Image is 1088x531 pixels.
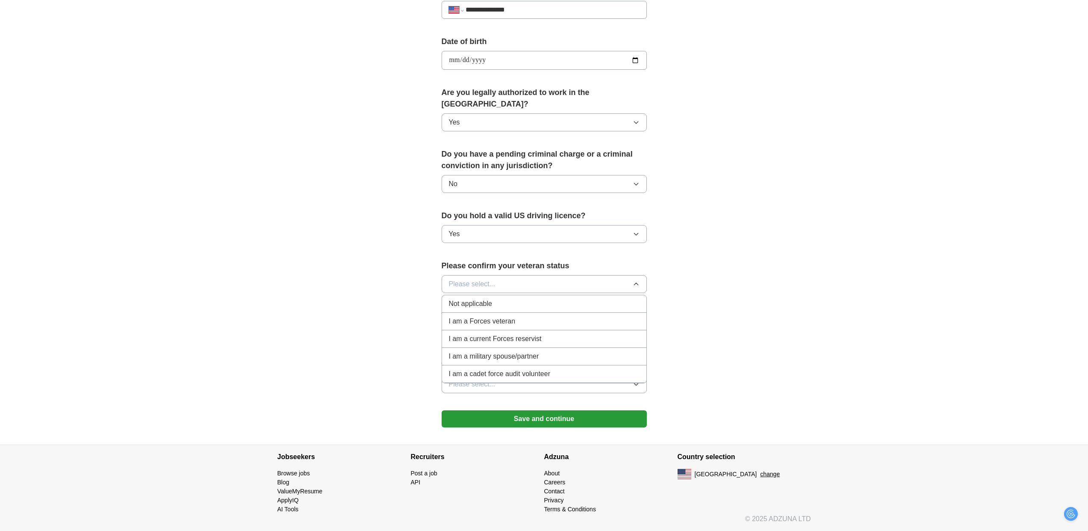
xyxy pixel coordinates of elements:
[442,36,647,47] label: Date of birth
[442,260,647,272] label: Please confirm your veteran status
[449,379,495,389] span: Please select...
[442,275,647,293] button: Please select...
[277,488,323,495] a: ValueMyResume
[449,351,539,362] span: I am a military spouse/partner
[277,470,310,477] a: Browse jobs
[695,470,757,479] span: [GEOGRAPHIC_DATA]
[442,148,647,172] label: Do you have a pending criminal charge or a criminal conviction in any jurisdiction?
[449,279,495,289] span: Please select...
[442,225,647,243] button: Yes
[544,488,565,495] a: Contact
[442,113,647,131] button: Yes
[449,117,460,128] span: Yes
[544,497,564,504] a: Privacy
[277,479,289,486] a: Blog
[442,87,647,110] label: Are you legally authorized to work in the [GEOGRAPHIC_DATA]?
[544,506,596,513] a: Terms & Conditions
[449,369,550,379] span: I am a cadet force audit volunteer
[277,506,299,513] a: AI Tools
[271,514,818,531] div: © 2025 ADZUNA LTD
[678,445,811,469] h4: Country selection
[544,479,566,486] a: Careers
[442,210,647,222] label: Do you hold a valid US driving licence?
[411,470,437,477] a: Post a job
[760,470,780,479] button: change
[442,410,647,427] button: Save and continue
[449,179,457,189] span: No
[442,375,647,393] button: Please select...
[678,469,691,479] img: US flag
[449,299,492,309] span: Not applicable
[544,470,560,477] a: About
[277,497,299,504] a: ApplyIQ
[442,175,647,193] button: No
[449,334,542,344] span: I am a current Forces reservist
[411,479,421,486] a: API
[449,229,460,239] span: Yes
[449,316,516,326] span: I am a Forces veteran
